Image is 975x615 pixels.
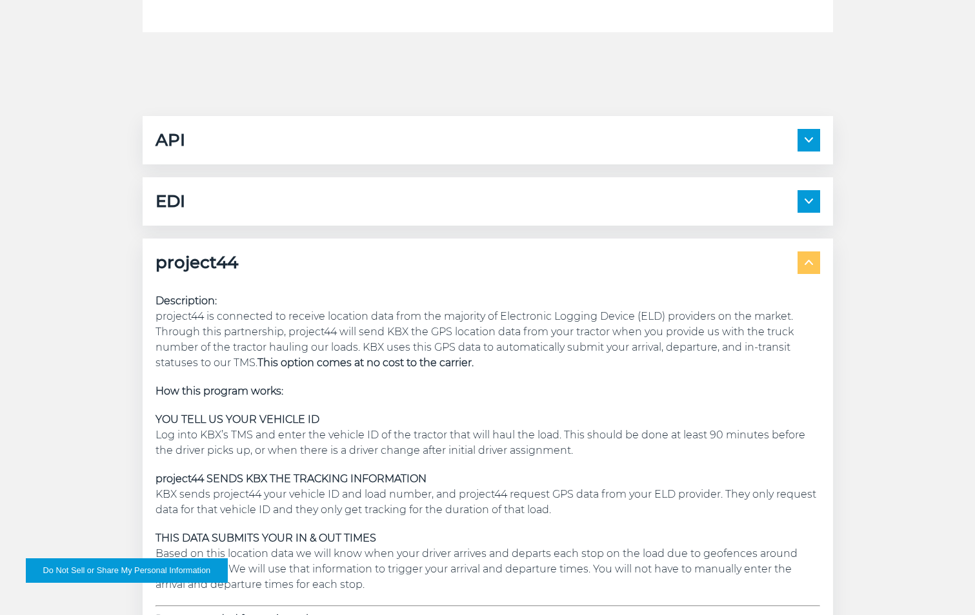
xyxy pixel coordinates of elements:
p: KBX sends project44 your vehicle ID and load number, and project44 request GPS data from your ELD... [156,471,820,518]
h5: EDI [156,190,185,213]
strong: THIS DATA SUBMITS YOUR IN & OUT TIMES [156,532,376,544]
img: arrow [805,260,813,265]
p: project44 is connected to receive location data from the majority of Electronic Logging Device (E... [156,293,820,371]
p: Log into KBX’s TMS and enter the vehicle ID of the tractor that will haul the load. This should b... [156,412,820,458]
h5: project44 [156,251,238,274]
img: arrow [805,199,813,204]
strong: This option comes at no cost to the carrier. [257,356,474,369]
strong: Description: [156,295,217,307]
strong: project44 SENDS KBX THE TRACKING INFORMATION [156,473,427,485]
button: Do Not Sell or Share My Personal Information [26,558,228,583]
h5: API [156,129,185,151]
strong: How this program works: [156,385,283,397]
p: Based on this location data we will know when your driver arrives and departs each stop on the lo... [156,531,820,592]
strong: YOU TELL US YOUR VEHICLE ID [156,413,319,425]
img: arrow [805,137,813,142]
